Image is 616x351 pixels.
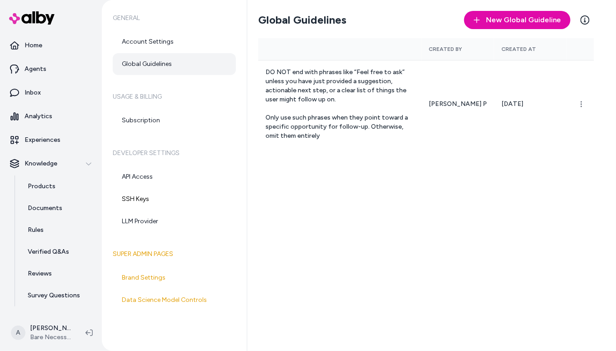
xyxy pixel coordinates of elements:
[25,41,42,50] p: Home
[113,140,236,166] h6: Developer Settings
[113,241,236,267] h6: Super Admin Pages
[265,68,414,140] p: DO NOT end with phrases like “Feel free to ask” unless you have just provided a suggestion, actio...
[25,88,41,97] p: Inbox
[28,291,80,300] p: Survey Questions
[113,5,236,31] h6: General
[4,153,98,175] button: Knowledge
[113,84,236,110] h6: Usage & Billing
[25,65,46,74] p: Agents
[9,11,55,25] img: alby Logo
[19,263,98,285] a: Reviews
[30,333,71,342] span: Bare Necessities
[4,129,98,151] a: Experiences
[19,219,98,241] a: Rules
[19,197,98,219] a: Documents
[19,285,98,306] a: Survey Questions
[429,100,487,109] p: [PERSON_NAME] P
[19,241,98,263] a: Verified Q&As
[258,13,346,27] h2: Global Guidelines
[28,247,69,256] p: Verified Q&As
[113,267,236,289] a: Brand Settings
[4,105,98,127] a: Analytics
[19,175,98,197] a: Products
[28,269,52,278] p: Reviews
[113,31,236,53] a: Account Settings
[28,182,55,191] p: Products
[4,82,98,104] a: Inbox
[113,211,236,232] a: LLM Provider
[421,38,494,60] th: Created By
[113,188,236,210] a: SSH Keys
[28,204,62,213] p: Documents
[28,226,44,235] p: Rules
[464,11,571,29] button: New Global Guideline
[501,100,560,109] p: [DATE]
[25,159,57,168] p: Knowledge
[4,58,98,80] a: Agents
[113,289,236,311] a: Data Science Model Controls
[30,324,71,333] p: [PERSON_NAME]
[113,110,236,131] a: Subscription
[4,35,98,56] a: Home
[494,38,567,60] th: Created At
[25,112,52,121] p: Analytics
[25,135,60,145] p: Experiences
[113,53,236,75] a: Global Guidelines
[5,318,78,347] button: A[PERSON_NAME]Bare Necessities
[113,166,236,188] a: API Access
[11,326,25,340] span: A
